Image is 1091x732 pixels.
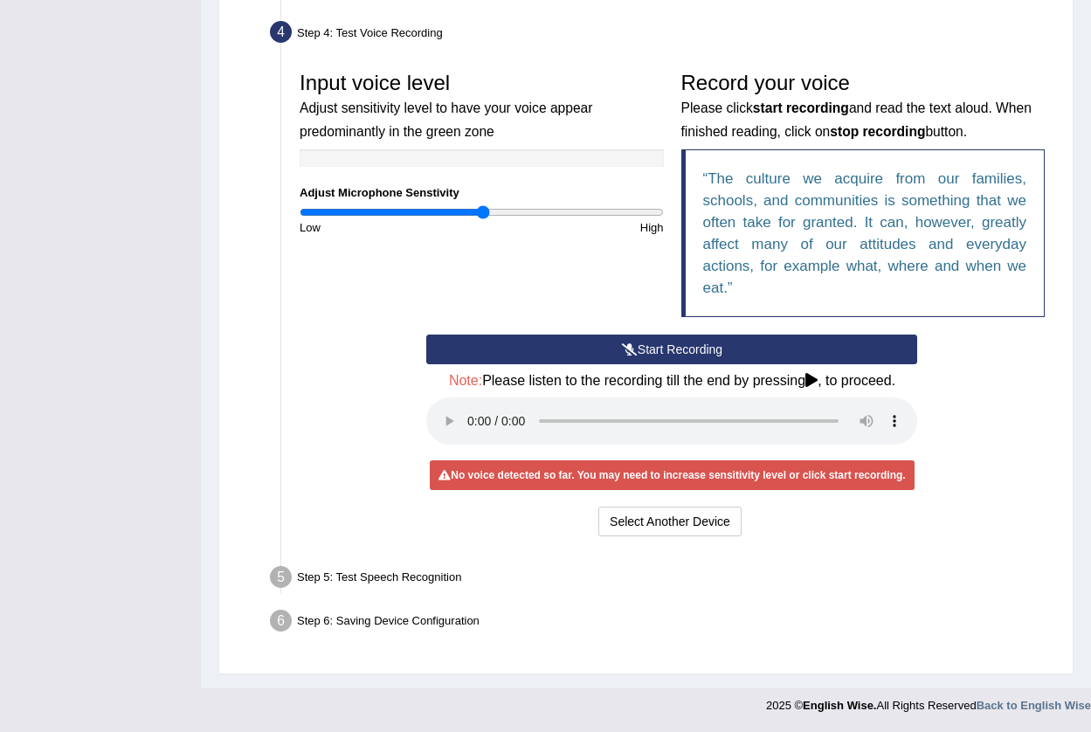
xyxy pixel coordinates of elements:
[262,16,1065,54] div: Step 4: Test Voice Recording
[262,604,1065,643] div: Step 6: Saving Device Configuration
[300,72,664,141] h3: Input voice level
[703,170,1027,296] q: The culture we acquire from our families, schools, and communities is something that we often tak...
[430,460,914,490] div: No voice detected so far. You may need to increase sensitivity level or click start recording.
[766,688,1091,714] div: 2025 © All Rights Reserved
[426,335,917,364] button: Start Recording
[681,100,1032,138] small: Please click and read the text aloud. When finished reading, click on button.
[598,507,742,536] button: Select Another Device
[449,373,482,388] span: Note:
[753,100,849,115] b: start recording
[426,373,917,389] h4: Please listen to the recording till the end by pressing , to proceed.
[300,184,459,201] label: Adjust Microphone Senstivity
[830,124,925,139] b: stop recording
[300,100,592,138] small: Adjust sensitivity level to have your voice appear predominantly in the green zone
[291,219,481,236] div: Low
[262,561,1065,599] div: Step 5: Test Speech Recognition
[803,699,876,712] strong: English Wise.
[977,699,1091,712] a: Back to English Wise
[681,72,1046,141] h3: Record your voice
[481,219,672,236] div: High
